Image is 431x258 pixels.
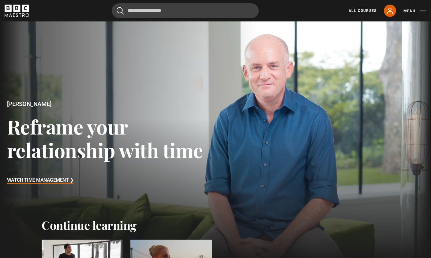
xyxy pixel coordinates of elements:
[7,115,216,162] h3: Reframe your relationship with time
[5,5,29,17] svg: BBC Maestro
[42,218,389,232] h2: Continue learning
[349,8,377,13] a: All Courses
[7,176,74,185] h3: Watch Time Management ❯
[403,8,426,14] button: Toggle navigation
[117,7,124,15] button: Submit the search query
[7,101,216,108] h2: [PERSON_NAME]
[112,3,259,18] input: Search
